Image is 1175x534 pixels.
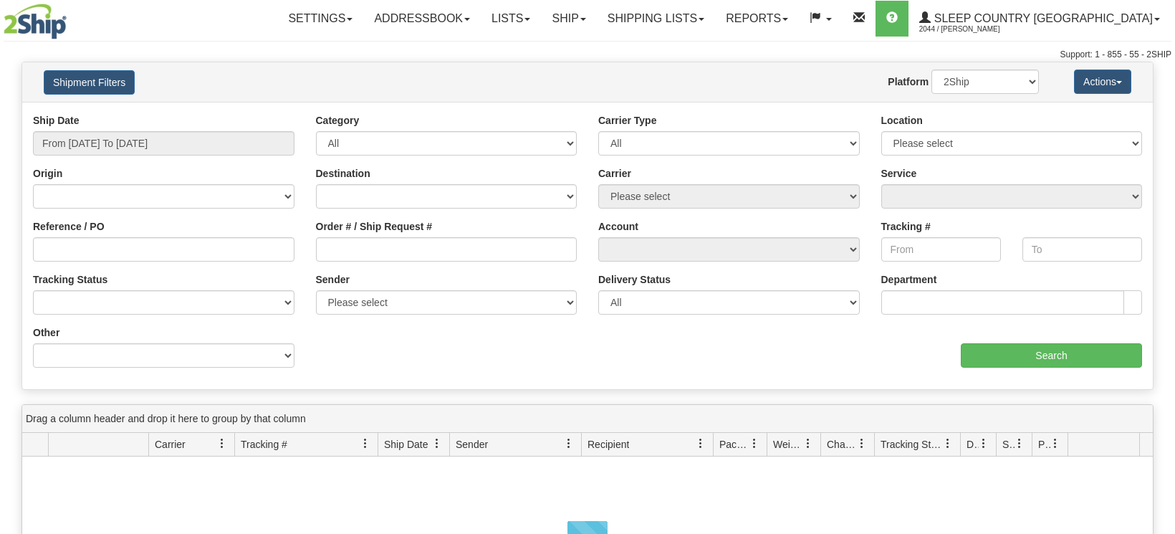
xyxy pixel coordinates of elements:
[881,219,931,234] label: Tracking #
[967,437,979,452] span: Delivery Status
[1022,237,1142,262] input: To
[931,12,1153,24] span: Sleep Country [GEOGRAPHIC_DATA]
[888,75,929,89] label: Platform
[316,272,350,287] label: Sender
[850,432,874,456] a: Charge filter column settings
[598,166,631,181] label: Carrier
[363,1,481,37] a: Addressbook
[353,432,378,456] a: Tracking # filter column settings
[456,437,488,452] span: Sender
[557,432,581,456] a: Sender filter column settings
[827,437,857,452] span: Charge
[425,432,449,456] a: Ship Date filter column settings
[1043,432,1068,456] a: Pickup Status filter column settings
[316,113,360,128] label: Category
[719,437,749,452] span: Packages
[1038,437,1050,452] span: Pickup Status
[33,272,107,287] label: Tracking Status
[481,1,541,37] a: Lists
[316,219,433,234] label: Order # / Ship Request #
[1002,437,1015,452] span: Shipment Issues
[919,22,1027,37] span: 2044 / [PERSON_NAME]
[44,70,135,95] button: Shipment Filters
[881,437,943,452] span: Tracking Status
[881,113,923,128] label: Location
[908,1,1171,37] a: Sleep Country [GEOGRAPHIC_DATA] 2044 / [PERSON_NAME]
[881,237,1001,262] input: From
[210,432,234,456] a: Carrier filter column settings
[881,272,937,287] label: Department
[541,1,596,37] a: Ship
[742,432,767,456] a: Packages filter column settings
[597,1,715,37] a: Shipping lists
[1074,70,1131,94] button: Actions
[33,113,80,128] label: Ship Date
[241,437,287,452] span: Tracking #
[961,343,1142,368] input: Search
[587,437,629,452] span: Recipient
[598,272,671,287] label: Delivery Status
[598,219,638,234] label: Account
[1007,432,1032,456] a: Shipment Issues filter column settings
[155,437,186,452] span: Carrier
[33,166,62,181] label: Origin
[689,432,713,456] a: Recipient filter column settings
[881,166,917,181] label: Service
[316,166,370,181] label: Destination
[796,432,820,456] a: Weight filter column settings
[936,432,960,456] a: Tracking Status filter column settings
[22,405,1153,433] div: grid grouping header
[715,1,799,37] a: Reports
[1142,194,1174,340] iframe: chat widget
[33,325,59,340] label: Other
[4,4,67,39] img: logo2044.jpg
[773,437,803,452] span: Weight
[33,219,105,234] label: Reference / PO
[4,49,1171,61] div: Support: 1 - 855 - 55 - 2SHIP
[598,113,656,128] label: Carrier Type
[972,432,996,456] a: Delivery Status filter column settings
[277,1,363,37] a: Settings
[384,437,428,452] span: Ship Date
